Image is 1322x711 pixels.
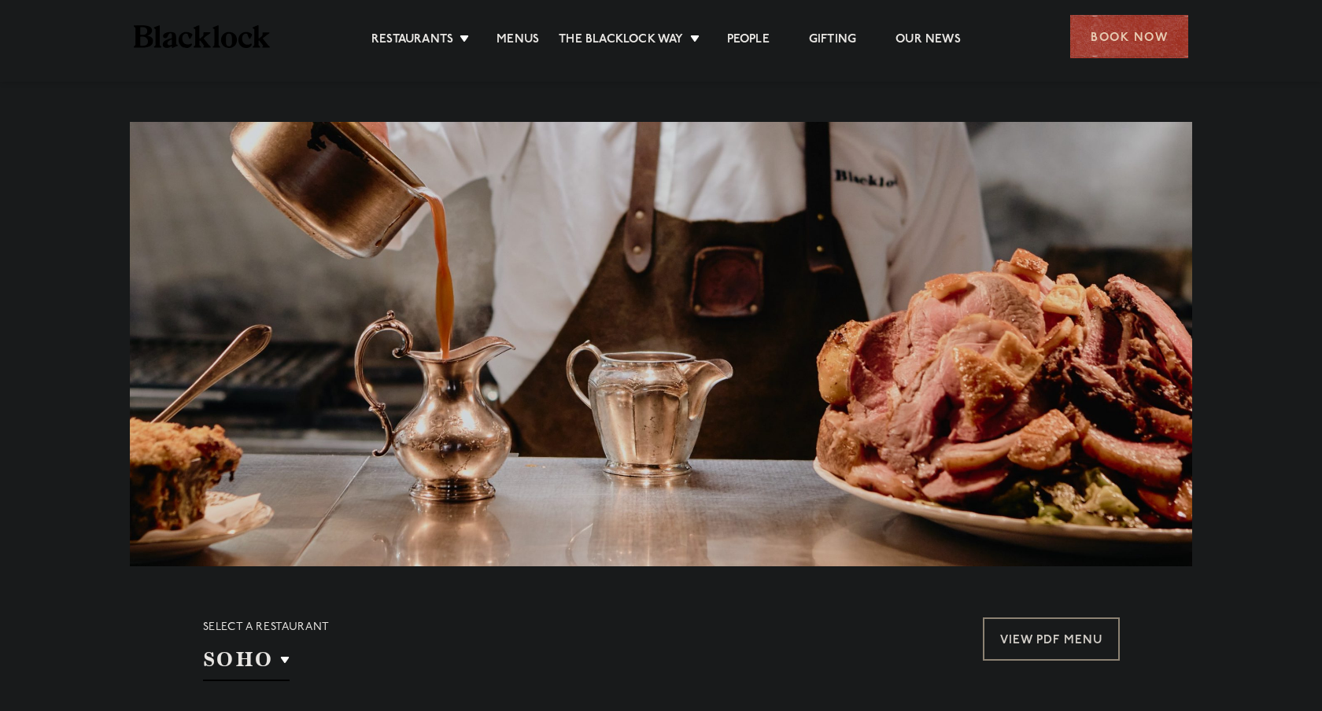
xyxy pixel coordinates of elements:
a: Our News [895,32,961,50]
div: Book Now [1070,15,1188,58]
img: BL_Textured_Logo-footer-cropped.svg [134,25,270,48]
a: View PDF Menu [983,617,1120,661]
h2: SOHO [203,646,290,681]
a: Gifting [809,32,856,50]
a: Restaurants [371,32,453,50]
a: The Blacklock Way [559,32,683,50]
a: People [727,32,770,50]
a: Menus [497,32,539,50]
p: Select a restaurant [203,617,330,638]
